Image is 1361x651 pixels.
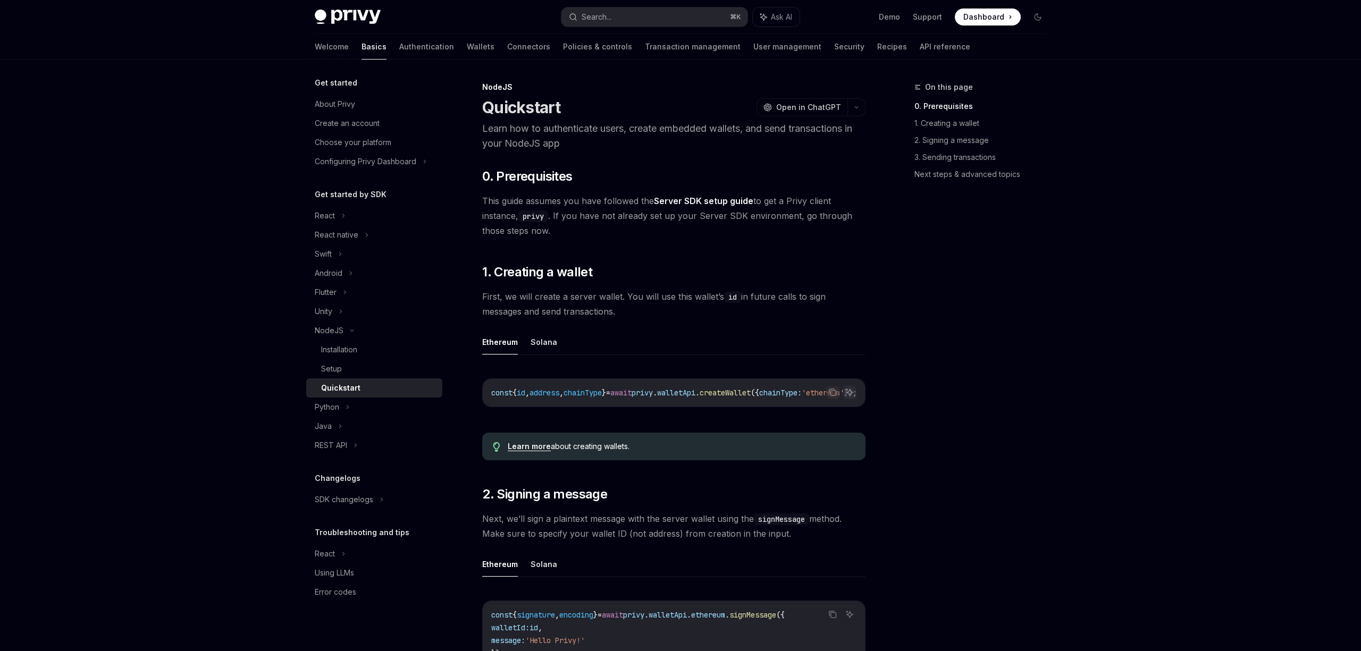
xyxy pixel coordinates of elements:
[315,229,358,241] div: React native
[315,10,381,24] img: dark logo
[843,385,856,399] button: Ask AI
[644,610,649,620] span: .
[730,13,741,21] span: ⌘ K
[315,439,347,452] div: REST API
[843,607,856,621] button: Ask AI
[315,286,337,299] div: Flutter
[649,610,687,620] span: walletApi
[598,610,602,620] span: =
[321,343,357,356] div: Installation
[482,329,518,354] button: Ethereum
[315,420,332,433] div: Java
[564,388,602,398] span: chainType
[315,155,416,168] div: Configuring Privy Dashboard
[315,493,373,506] div: SDK changelogs
[757,98,847,116] button: Open in ChatGPT
[582,11,611,23] div: Search...
[482,511,866,541] span: Next, we’ll sign a plaintext message with the server wallet using the method. Make sure to specif...
[482,82,866,92] div: NodeJS
[315,117,380,130] div: Create an account
[687,610,691,620] span: .
[315,136,391,149] div: Choose your platform
[920,34,970,60] a: API reference
[729,610,776,620] span: signMessage
[315,526,409,539] h5: Troubleshooting and tips
[525,388,530,398] span: ,
[914,132,1055,149] a: 2. Signing a message
[913,12,942,22] a: Support
[754,513,809,525] code: signMessage
[321,362,342,375] div: Setup
[508,442,551,451] a: Learn more
[315,324,343,337] div: NodeJS
[315,401,339,413] div: Python
[306,563,442,582] a: Using LLMs
[530,388,559,398] span: address
[315,547,335,560] div: React
[517,388,525,398] span: id
[632,388,653,398] span: privy
[725,610,729,620] span: .
[914,166,1055,183] a: Next steps & advanced topics
[315,34,349,60] a: Welcome
[491,610,513,620] span: const
[593,610,598,620] span: }
[914,149,1055,166] a: 3. Sending transactions
[482,121,866,151] p: Learn how to authenticate users, create embedded wallets, and send transactions in your NodeJS app
[482,98,561,117] h1: Quickstart
[315,248,332,260] div: Swift
[751,388,759,398] span: ({
[955,9,1021,26] a: Dashboard
[914,98,1055,115] a: 0. Prerequisites
[507,34,550,60] a: Connectors
[482,552,518,577] button: Ethereum
[315,305,332,318] div: Unity
[559,610,593,620] span: encoding
[753,34,821,60] a: User management
[914,115,1055,132] a: 1. Creating a wallet
[771,12,792,22] span: Ask AI
[513,610,517,620] span: {
[1029,9,1046,26] button: Toggle dark mode
[753,7,800,27] button: Ask AI
[759,388,802,398] span: chainType:
[306,114,442,133] a: Create an account
[654,196,753,207] a: Server SDK setup guide
[482,289,866,319] span: First, we will create a server wallet. You will use this wallet’s in future calls to sign message...
[653,388,657,398] span: .
[491,636,525,645] span: message:
[482,168,572,185] span: 0. Prerequisites
[963,12,1004,22] span: Dashboard
[695,388,700,398] span: .
[306,340,442,359] a: Installation
[925,81,973,94] span: On this page
[561,7,747,27] button: Search...⌘K
[602,388,606,398] span: }
[531,329,557,354] button: Solana
[826,385,839,399] button: Copy the contents from the code block
[467,34,494,60] a: Wallets
[315,472,360,485] h5: Changelogs
[538,623,542,632] span: ,
[315,209,335,222] div: React
[315,77,357,89] h5: Get started
[306,582,442,602] a: Error codes
[531,552,557,577] button: Solana
[645,34,741,60] a: Transaction management
[559,388,564,398] span: ,
[491,623,530,632] span: walletId:
[517,610,555,620] span: signature
[315,567,354,579] div: Using LLMs
[525,636,585,645] span: 'Hello Privy!'
[606,388,610,398] span: =
[826,607,839,621] button: Copy the contents from the code block
[315,267,342,280] div: Android
[513,388,517,398] span: {
[321,382,360,394] div: Quickstart
[493,442,500,452] svg: Tip
[315,586,356,598] div: Error codes
[563,34,632,60] a: Policies & controls
[776,102,841,113] span: Open in ChatGPT
[399,34,454,60] a: Authentication
[700,388,751,398] span: createWallet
